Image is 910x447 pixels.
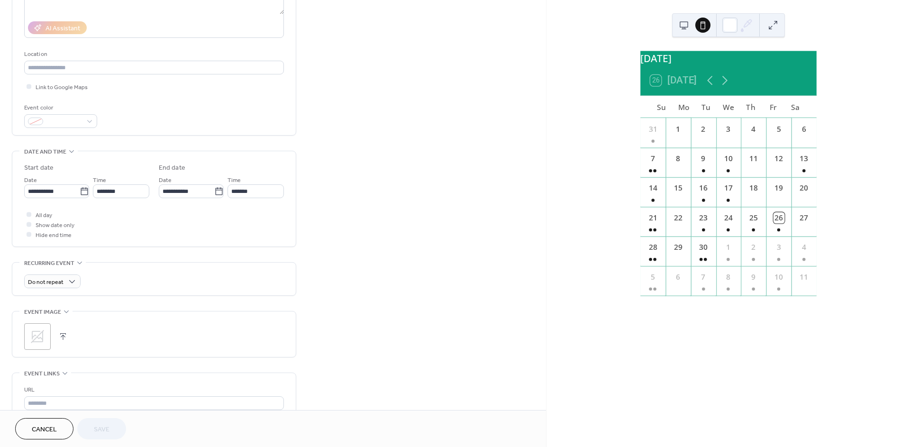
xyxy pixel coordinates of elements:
[36,210,52,220] span: All day
[640,51,817,65] div: [DATE]
[748,272,759,283] div: 9
[28,277,64,288] span: Do not repeat
[773,212,784,223] div: 26
[24,49,282,59] div: Location
[93,175,106,185] span: Time
[647,242,658,253] div: 28
[773,242,784,253] div: 3
[647,272,658,283] div: 5
[36,220,74,230] span: Show date only
[647,212,658,223] div: 21
[24,369,60,379] span: Event links
[36,82,88,92] span: Link to Google Maps
[15,418,73,439] button: Cancel
[798,183,809,194] div: 20
[784,96,806,118] div: Sa
[698,124,709,135] div: 2
[723,153,734,164] div: 10
[647,183,658,194] div: 14
[798,124,809,135] div: 6
[159,175,172,185] span: Date
[698,153,709,164] div: 9
[650,96,672,118] div: Su
[739,96,762,118] div: Th
[798,242,809,253] div: 4
[673,212,683,223] div: 22
[24,258,74,268] span: Recurring event
[673,272,683,283] div: 6
[227,175,241,185] span: Time
[798,212,809,223] div: 27
[32,425,57,435] span: Cancel
[673,153,683,164] div: 8
[24,175,37,185] span: Date
[698,183,709,194] div: 16
[798,272,809,283] div: 11
[798,153,809,164] div: 13
[673,183,683,194] div: 15
[748,212,759,223] div: 25
[673,96,695,118] div: Mo
[159,163,185,173] div: End date
[762,96,784,118] div: Fr
[24,163,54,173] div: Start date
[723,242,734,253] div: 1
[647,124,658,135] div: 31
[723,212,734,223] div: 24
[723,183,734,194] div: 17
[717,96,739,118] div: We
[773,272,784,283] div: 10
[24,147,66,157] span: Date and time
[695,96,717,118] div: Tu
[723,124,734,135] div: 3
[647,153,658,164] div: 7
[748,153,759,164] div: 11
[24,323,51,350] div: ;
[698,242,709,253] div: 30
[748,242,759,253] div: 2
[24,385,282,395] div: URL
[673,124,683,135] div: 1
[698,272,709,283] div: 7
[723,272,734,283] div: 8
[748,183,759,194] div: 18
[773,183,784,194] div: 19
[24,103,95,113] div: Event color
[24,307,61,317] span: Event image
[773,153,784,164] div: 12
[773,124,784,135] div: 5
[36,230,72,240] span: Hide end time
[673,242,683,253] div: 29
[748,124,759,135] div: 4
[698,212,709,223] div: 23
